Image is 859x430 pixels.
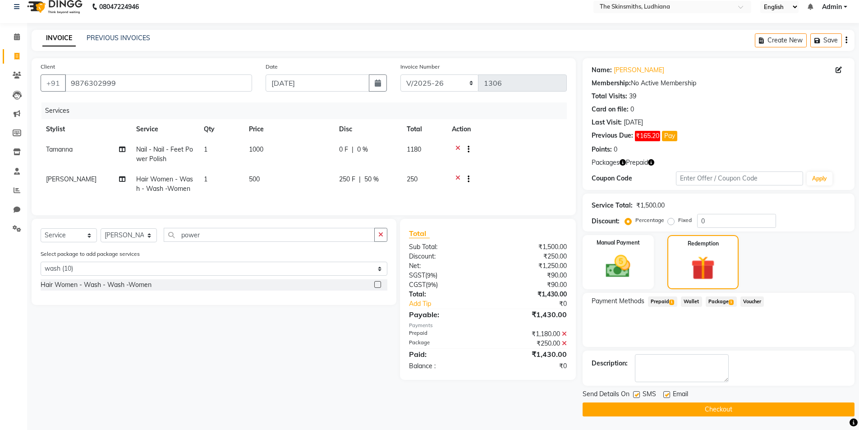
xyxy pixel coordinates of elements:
[688,240,719,248] label: Redemption
[352,145,354,154] span: |
[402,299,502,309] a: Add Tip
[614,145,617,154] div: 0
[488,252,574,261] div: ₹250.00
[334,119,401,139] th: Disc
[630,105,634,114] div: 0
[729,300,734,305] span: 1
[592,131,633,141] div: Previous Due:
[643,389,656,401] span: SMS
[662,131,677,141] button: Pay
[636,201,665,210] div: ₹1,500.00
[822,2,842,12] span: Admin
[357,145,368,154] span: 0 %
[402,349,488,360] div: Paid:
[400,63,440,71] label: Invoice Number
[488,280,574,290] div: ₹90.00
[402,252,488,261] div: Discount:
[488,290,574,299] div: ₹1,430.00
[681,296,702,307] span: Wallet
[131,119,198,139] th: Service
[488,309,574,320] div: ₹1,430.00
[41,102,574,119] div: Services
[198,119,243,139] th: Qty
[629,92,636,101] div: 39
[409,281,426,289] span: CGST
[583,402,854,416] button: Checkout
[810,33,842,47] button: Save
[592,145,612,154] div: Points:
[409,271,425,279] span: SGST
[249,175,260,183] span: 500
[502,299,574,309] div: ₹0
[41,280,152,290] div: Hair Women - Wash - Wash -Women
[592,65,612,75] div: Name:
[402,339,488,348] div: Package
[41,119,131,139] th: Stylist
[592,158,620,167] span: Packages
[592,296,644,306] span: Payment Methods
[488,329,574,339] div: ₹1,180.00
[598,252,638,281] img: _cash.svg
[592,92,627,101] div: Total Visits:
[592,174,676,183] div: Coupon Code
[488,242,574,252] div: ₹1,500.00
[41,74,66,92] button: +91
[402,309,488,320] div: Payable:
[402,329,488,339] div: Prepaid
[339,175,355,184] span: 250 F
[592,105,629,114] div: Card on file:
[249,145,263,153] span: 1000
[41,250,140,258] label: Select package to add package services
[46,145,73,153] span: Tamanna
[597,239,640,247] label: Manual Payment
[807,172,832,185] button: Apply
[755,33,807,47] button: Create New
[364,175,379,184] span: 50 %
[624,118,643,127] div: [DATE]
[41,63,55,71] label: Client
[136,145,193,163] span: Nail - Nail - Feet Power Polish
[339,145,348,154] span: 0 F
[409,322,566,329] div: Payments
[592,118,622,127] div: Last Visit:
[673,389,688,401] span: Email
[409,229,430,238] span: Total
[427,272,436,279] span: 9%
[401,119,446,139] th: Total
[46,175,96,183] span: [PERSON_NAME]
[402,290,488,299] div: Total:
[488,361,574,371] div: ₹0
[592,217,620,226] div: Discount:
[402,361,488,371] div: Balance :
[583,389,629,401] span: Send Details On
[592,79,845,88] div: No Active Membership
[684,253,722,283] img: _gift.svg
[488,271,574,280] div: ₹90.00
[614,65,664,75] a: [PERSON_NAME]
[402,242,488,252] div: Sub Total:
[676,171,803,185] input: Enter Offer / Coupon Code
[243,119,334,139] th: Price
[136,175,193,193] span: Hair Women - Wash - Wash -Women
[592,359,628,368] div: Description:
[402,261,488,271] div: Net:
[488,339,574,348] div: ₹250.00
[204,175,207,183] span: 1
[592,201,633,210] div: Service Total:
[65,74,252,92] input: Search by Name/Mobile/Email/Code
[402,280,488,290] div: ( )
[669,300,674,305] span: 1
[740,296,764,307] span: Voucher
[706,296,737,307] span: Package
[488,349,574,360] div: ₹1,430.00
[402,271,488,280] div: ( )
[359,175,361,184] span: |
[678,216,692,224] label: Fixed
[42,30,76,46] a: INVOICE
[407,145,421,153] span: 1180
[488,261,574,271] div: ₹1,250.00
[266,63,278,71] label: Date
[635,216,664,224] label: Percentage
[635,131,660,141] span: ₹165.20
[626,158,648,167] span: Prepaid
